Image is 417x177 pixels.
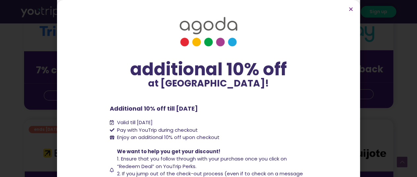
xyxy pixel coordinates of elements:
div: additional 10% off [110,60,308,79]
a: Close [348,7,353,12]
p: Additional 10% off till [DATE] [110,104,308,113]
span: Pay with YouTrip during checkout [115,126,198,134]
span: Valid till [DATE] [115,119,153,126]
p: at [GEOGRAPHIC_DATA]! [110,79,308,88]
span: We want to help you get your discount! [117,148,220,155]
span: Enjoy an additional 10% off upon checkout [117,134,220,141]
span: 1. Ensure that you follow through with your purchase once you click on “Redeem Deal” on YouTrip P... [117,155,287,170]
